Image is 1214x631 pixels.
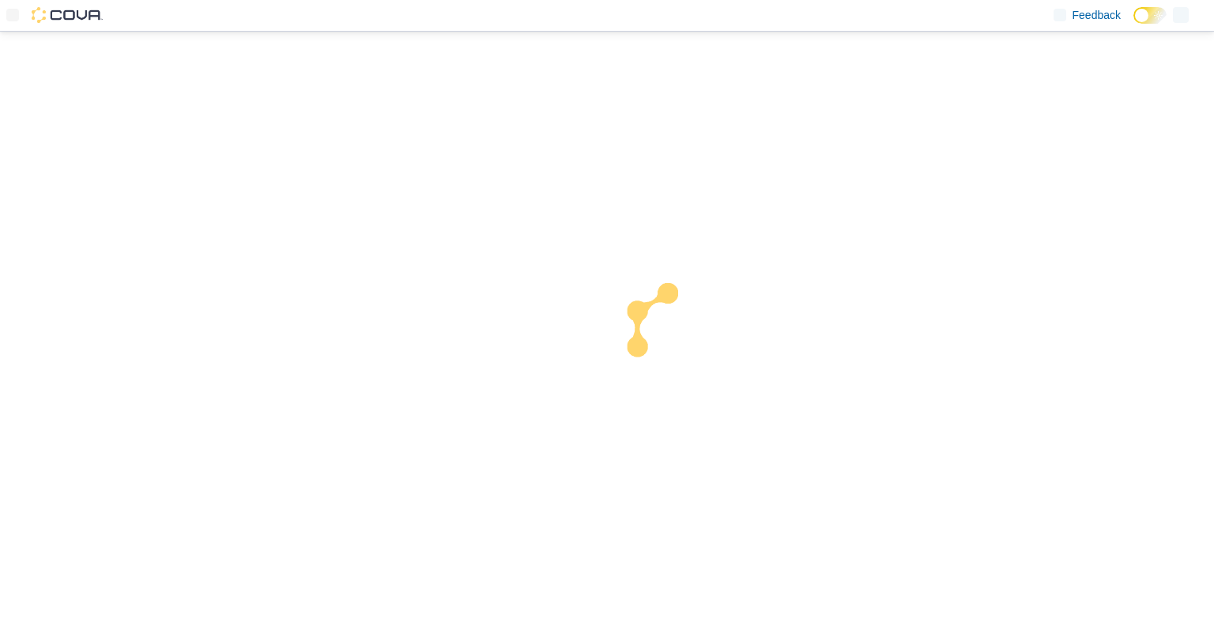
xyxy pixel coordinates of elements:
img: cova-loader [607,271,726,390]
span: Feedback [1073,7,1121,23]
input: Dark Mode [1133,7,1167,24]
img: Cova [32,7,103,23]
span: Dark Mode [1133,24,1134,25]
